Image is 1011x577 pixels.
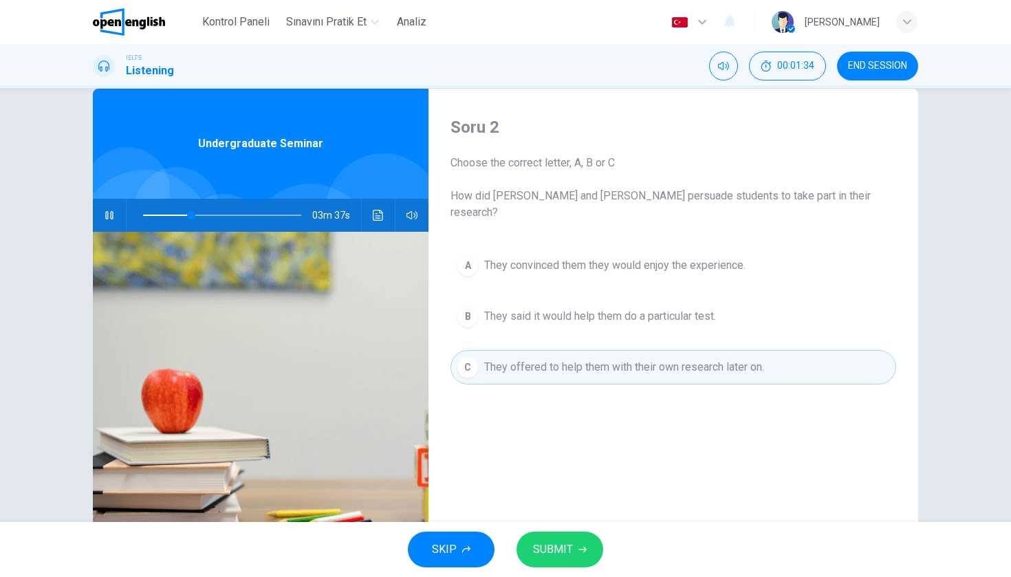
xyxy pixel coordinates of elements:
[457,356,479,378] div: C
[457,254,479,276] div: A
[197,10,275,34] button: Kontrol Paneli
[709,52,738,80] div: Mute
[533,540,573,559] span: SUBMIT
[93,8,165,36] img: OpenEnglish logo
[777,61,814,72] span: 00:01:34
[286,14,367,30] span: Sınavını Pratik Et
[484,308,716,325] span: They said it would help them do a particular test.
[312,199,361,232] span: 03m 37s
[671,17,688,28] img: tr
[457,305,479,327] div: B
[450,155,896,221] span: Choose the correct letter, A, B or C How did [PERSON_NAME] and [PERSON_NAME] persuade students to...
[126,53,142,63] span: IELTS
[848,61,907,72] span: END SESSION
[281,10,384,34] button: Sınavını Pratik Et
[837,52,918,80] button: END SESSION
[198,135,323,152] span: Undergraduate Seminar
[93,232,428,567] img: Undergraduate Seminar
[484,257,746,274] span: They convinced them they would enjoy the experience.
[450,299,896,334] button: BThey said it would help them do a particular test.
[93,8,197,36] a: OpenEnglish logo
[772,11,794,33] img: Profile picture
[450,116,896,138] h4: Soru 2
[126,63,174,79] h1: Listening
[517,532,603,567] button: SUBMIT
[367,199,389,232] button: Ses transkripsiyonunu görmek için tıklayın
[450,248,896,283] button: AThey convinced them they would enjoy the experience.
[450,350,896,384] button: CThey offered to help them with their own research later on.
[484,359,764,375] span: They offered to help them with their own research later on.
[408,532,494,567] button: SKIP
[432,540,457,559] span: SKIP
[749,52,826,80] button: 00:01:34
[202,14,270,30] span: Kontrol Paneli
[749,52,826,80] div: Hide
[805,14,880,30] div: [PERSON_NAME]
[397,14,426,30] span: Analiz
[390,10,434,34] button: Analiz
